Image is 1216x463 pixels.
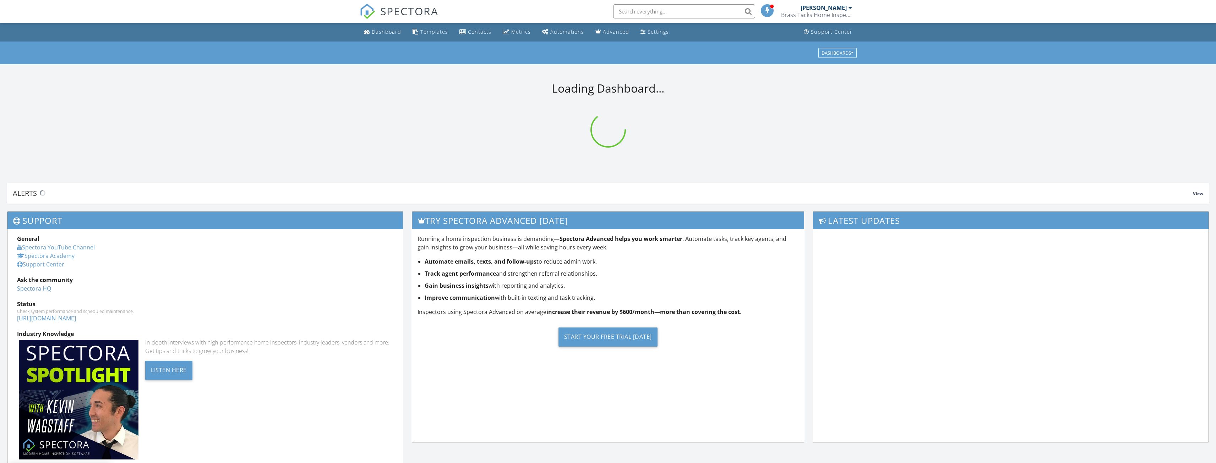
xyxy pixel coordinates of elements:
a: Contacts [457,26,494,39]
a: [URL][DOMAIN_NAME] [17,314,76,322]
strong: Track agent performance [425,270,496,277]
div: Dashboard [372,28,401,35]
p: Running a home inspection business is demanding— . Automate tasks, track key agents, and gain ins... [418,235,798,252]
div: In-depth interviews with high-performance home inspectors, industry leaders, vendors and more. Ge... [145,338,393,355]
a: Support Center [801,26,855,39]
strong: increase their revenue by $600/month—more than covering the cost [546,308,740,316]
strong: Gain business insights [425,282,489,290]
input: Search everything... [613,4,755,18]
a: Spectora HQ [17,285,51,292]
p: Inspectors using Spectora Advanced on average . [418,308,798,316]
h3: Support [7,212,403,229]
div: Alerts [13,188,1193,198]
div: [PERSON_NAME] [801,4,847,11]
a: Settings [638,26,672,39]
a: SPECTORA [360,10,438,24]
div: Status [17,300,393,308]
a: Start Your Free Trial [DATE] [418,322,798,352]
strong: General [17,235,39,243]
a: Support Center [17,260,64,268]
li: and strengthen referral relationships. [425,269,798,278]
div: Industry Knowledge [17,330,393,338]
span: View [1193,191,1203,197]
div: Check system performance and scheduled maintenance. [17,308,393,314]
div: Support Center [811,28,852,35]
a: Metrics [500,26,534,39]
div: Settings [648,28,669,35]
div: Advanced [603,28,629,35]
button: Dashboards [818,48,857,58]
img: Spectoraspolightmain [19,340,138,459]
span: SPECTORA [380,4,438,18]
div: Automations [550,28,584,35]
strong: Spectora Advanced helps you work smarter [560,235,682,243]
a: Automations (Basic) [539,26,587,39]
div: Templates [420,28,448,35]
div: Listen Here [145,361,192,380]
div: Start Your Free Trial [DATE] [558,327,658,347]
a: Spectora YouTube Channel [17,243,95,251]
h3: Latest Updates [813,212,1209,229]
li: with reporting and analytics. [425,281,798,290]
div: Dashboards [822,50,854,55]
div: Contacts [468,28,491,35]
a: Templates [410,26,451,39]
a: Advanced [593,26,632,39]
img: The Best Home Inspection Software - Spectora [360,4,375,19]
li: to reduce admin work. [425,257,798,266]
a: Dashboard [361,26,404,39]
h3: Try spectora advanced [DATE] [412,212,803,229]
a: Listen Here [145,366,192,374]
strong: Automate emails, texts, and follow-ups [425,258,536,265]
a: Spectora Academy [17,252,75,260]
div: Metrics [511,28,531,35]
div: Ask the community [17,276,393,284]
strong: Improve communication [425,294,495,302]
li: with built-in texting and task tracking. [425,293,798,302]
div: Brass Tacks Home Inspections [781,11,852,18]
